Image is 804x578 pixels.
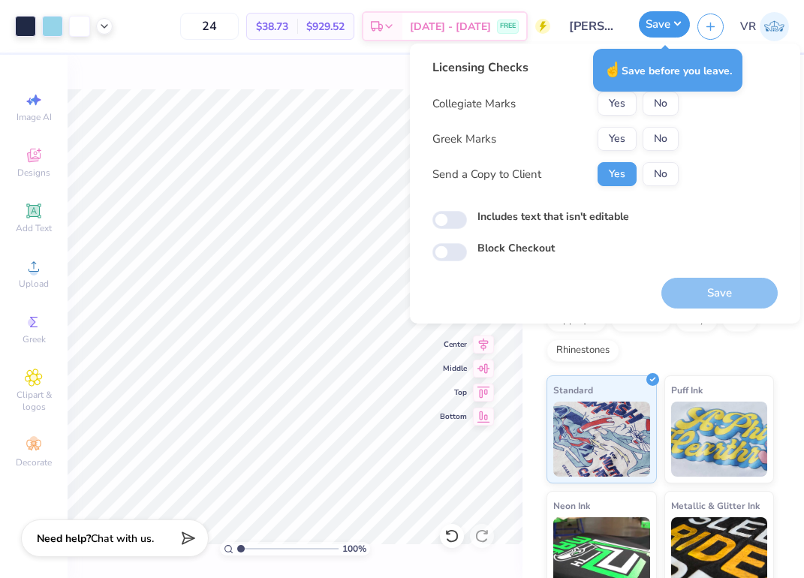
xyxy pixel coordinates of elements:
span: Image AI [17,111,52,123]
span: Center [440,339,467,350]
div: Collegiate Marks [432,95,516,113]
span: Standard [553,382,593,398]
img: Puff Ink [671,402,768,477]
img: Standard [553,402,650,477]
span: Bottom [440,411,467,422]
span: Middle [440,363,467,374]
strong: Need help? [37,531,91,546]
label: Includes text that isn't editable [477,209,629,224]
div: Save before you leave. [593,49,742,92]
span: FREE [500,21,516,32]
span: Puff Ink [671,382,703,398]
input: Untitled Design [558,11,631,41]
span: Add Text [16,222,52,234]
span: Neon Ink [553,498,590,513]
span: $929.52 [306,19,345,35]
label: Block Checkout [477,240,555,256]
div: Rhinestones [547,339,619,362]
img: Val Rhey Lodueta [760,12,789,41]
span: Clipart & logos [8,389,60,413]
span: Greek [23,333,46,345]
span: Top [440,387,467,398]
button: No [643,162,679,186]
span: ☝️ [604,60,622,80]
span: Metallic & Glitter Ink [671,498,760,513]
input: – – [180,13,239,40]
span: 100 % [342,542,366,555]
a: VR [740,12,789,41]
span: VR [740,18,756,35]
span: Decorate [16,456,52,468]
div: Licensing Checks [432,59,679,77]
span: Upload [19,278,49,290]
button: No [643,127,679,151]
button: Yes [598,127,637,151]
span: [DATE] - [DATE] [410,19,491,35]
button: Save [639,11,690,38]
div: Greek Marks [432,131,496,148]
span: $38.73 [256,19,288,35]
span: Chat with us. [91,531,154,546]
div: Send a Copy to Client [432,166,541,183]
span: Designs [17,167,50,179]
button: No [643,92,679,116]
button: Yes [598,92,637,116]
button: Yes [598,162,637,186]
